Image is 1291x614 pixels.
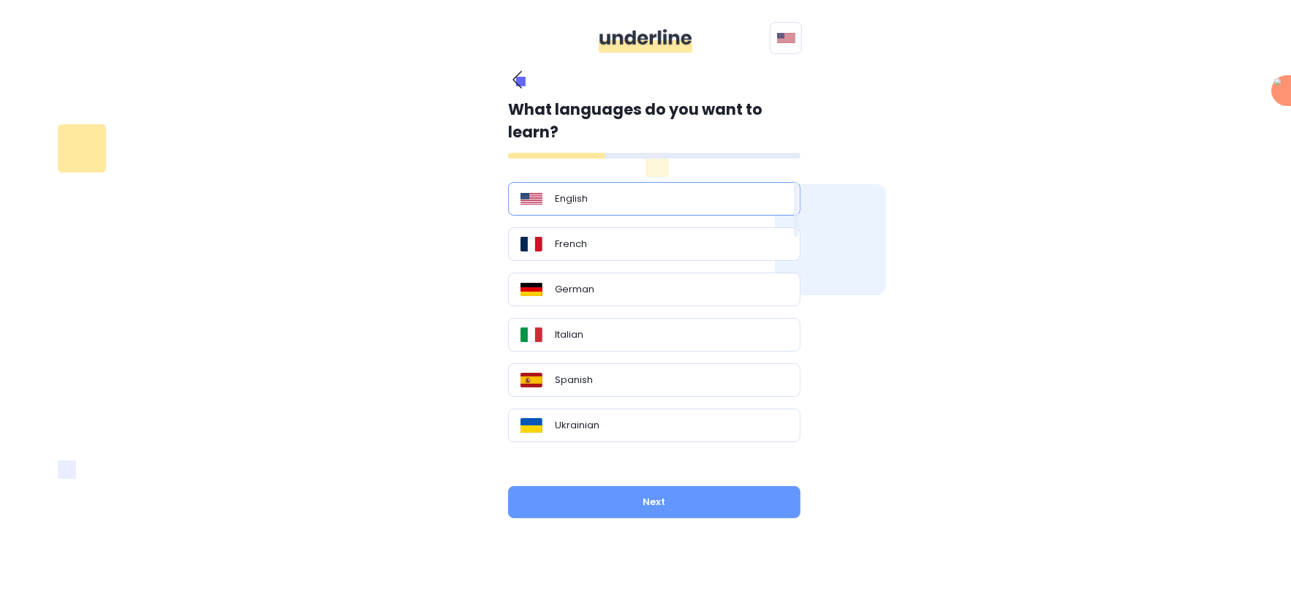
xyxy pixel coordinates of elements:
[520,327,542,342] img: Flag_of_Italy.svg
[555,237,587,251] p: French
[555,282,594,297] p: German
[520,282,542,297] img: Flag_of_Germany.svg
[555,373,593,387] p: Spanish
[520,418,542,433] img: Flag_of_Ukraine.svg
[508,460,800,477] p: Other languages
[520,192,542,206] img: Flag_of_the_United_States.svg
[555,418,599,433] p: Ukrainian
[508,98,800,144] p: What languages do you want to learn?
[520,373,542,387] img: Flag_of_Spain.svg
[520,237,542,251] img: Flag_of_France.svg
[777,32,795,44] img: svg+xml;base64,PHN2ZyB4bWxucz0iaHR0cDovL3d3dy53My5vcmcvMjAwMC9zdmciIHhtbG5zOnhsaW5rPSJodHRwOi8vd3...
[555,327,583,342] p: Italian
[508,486,800,518] button: Next
[599,29,692,53] img: ddgMu+Zv+CXDCfumCWfsmuPlDdRfDDxAd9LAAAAAAElFTkSuQmCC
[555,192,588,206] p: English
